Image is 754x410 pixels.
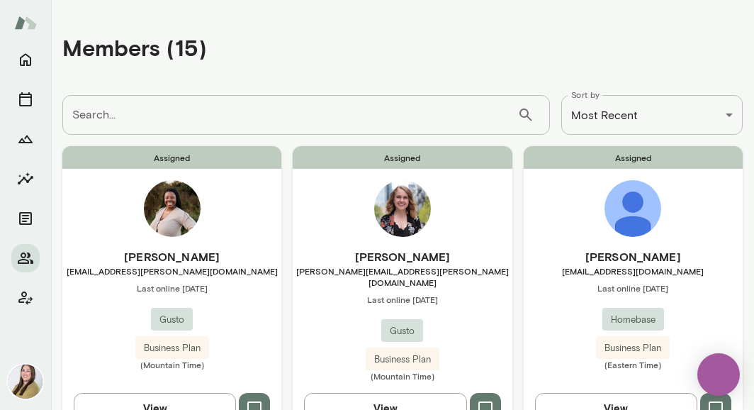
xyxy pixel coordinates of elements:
span: Business Plan [366,353,439,367]
img: Natalie Gish [374,180,431,237]
span: Business Plan [135,341,209,355]
label: Sort by [571,89,600,101]
span: (Mountain Time) [62,359,281,370]
span: Last online [DATE] [524,282,743,294]
span: Gusto [151,313,193,327]
h6: [PERSON_NAME] [62,248,281,265]
span: [EMAIL_ADDRESS][DOMAIN_NAME] [524,265,743,277]
span: [EMAIL_ADDRESS][PERSON_NAME][DOMAIN_NAME] [62,265,281,277]
span: Last online [DATE] [62,282,281,294]
span: Assigned [524,146,743,169]
span: Gusto [381,324,423,338]
button: Sessions [11,85,40,113]
span: Business Plan [596,341,670,355]
span: (Eastern Time) [524,359,743,370]
button: Home [11,45,40,74]
span: Assigned [62,146,281,169]
button: Members [11,244,40,272]
span: [PERSON_NAME][EMAIL_ADDRESS][PERSON_NAME][DOMAIN_NAME] [293,265,512,288]
button: Insights [11,165,40,193]
img: Mento [14,9,37,36]
img: Grace Torres [144,180,201,237]
h6: [PERSON_NAME] [293,248,512,265]
span: Homebase [602,313,664,327]
img: Michelle Doan [9,365,43,399]
button: Documents [11,204,40,233]
span: Assigned [293,146,512,169]
div: Most Recent [561,95,743,135]
h6: [PERSON_NAME] [524,248,743,265]
img: Kristina Kalamut [604,180,661,237]
span: Last online [DATE] [293,294,512,305]
button: Client app [11,284,40,312]
button: Growth Plan [11,125,40,153]
span: (Mountain Time) [293,370,512,382]
h4: Members (15) [62,34,207,61]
